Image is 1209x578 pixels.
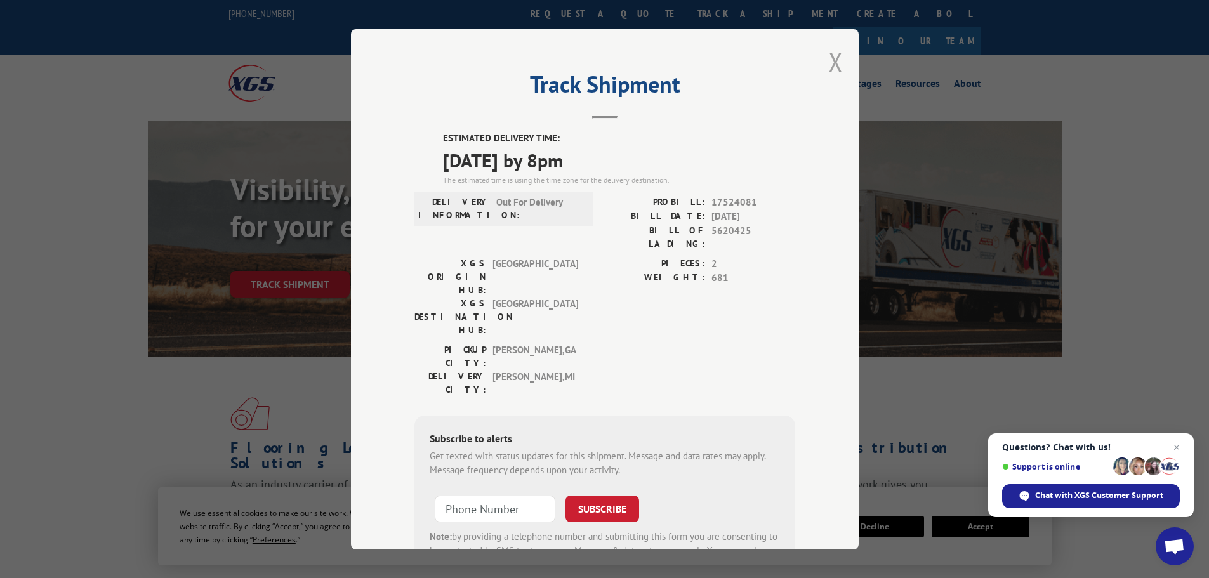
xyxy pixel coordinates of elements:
span: [DATE] [711,209,795,224]
span: [DATE] by 8pm [443,145,795,174]
label: WEIGHT: [605,271,705,286]
button: Close modal [829,45,843,79]
label: BILL OF LADING: [605,223,705,250]
span: Close chat [1169,440,1184,455]
label: XGS ORIGIN HUB: [414,256,486,296]
label: DELIVERY INFORMATION: [418,195,490,221]
h2: Track Shipment [414,76,795,100]
span: Support is online [1002,462,1109,471]
strong: Note: [430,530,452,542]
label: DELIVERY CITY: [414,369,486,396]
div: Chat with XGS Customer Support [1002,484,1180,508]
label: ESTIMATED DELIVERY TIME: [443,131,795,146]
label: PROBILL: [605,195,705,209]
label: PIECES: [605,256,705,271]
span: [PERSON_NAME] , MI [492,369,578,396]
span: 17524081 [711,195,795,209]
span: Chat with XGS Customer Support [1035,490,1163,501]
div: Open chat [1156,527,1194,565]
span: [GEOGRAPHIC_DATA] [492,256,578,296]
label: BILL DATE: [605,209,705,224]
button: SUBSCRIBE [565,495,639,522]
span: Questions? Chat with us! [1002,442,1180,452]
span: [GEOGRAPHIC_DATA] [492,296,578,336]
div: by providing a telephone number and submitting this form you are consenting to be contacted by SM... [430,529,780,572]
label: PICKUP CITY: [414,343,486,369]
label: XGS DESTINATION HUB: [414,296,486,336]
span: 2 [711,256,795,271]
input: Phone Number [435,495,555,522]
span: [PERSON_NAME] , GA [492,343,578,369]
span: 5620425 [711,223,795,250]
span: Out For Delivery [496,195,582,221]
span: 681 [711,271,795,286]
div: The estimated time is using the time zone for the delivery destination. [443,174,795,185]
div: Get texted with status updates for this shipment. Message and data rates may apply. Message frequ... [430,449,780,477]
div: Subscribe to alerts [430,430,780,449]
